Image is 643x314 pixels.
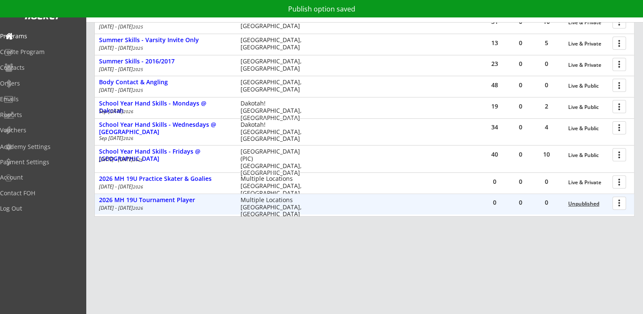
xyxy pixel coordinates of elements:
[99,46,229,51] div: [DATE] - [DATE]
[241,58,307,72] div: [GEOGRAPHIC_DATA], [GEOGRAPHIC_DATA]
[123,135,133,141] em: 2026
[99,175,232,183] div: 2026 MH 19U Practice Skater & Goalies
[482,19,507,25] div: 31
[99,148,232,163] div: School Year Hand Skills - Fridays @ [GEOGRAPHIC_DATA]
[508,179,533,185] div: 0
[133,157,143,163] em: 2026
[534,124,559,130] div: 4
[534,19,559,25] div: 10
[612,175,626,188] button: more_vert
[133,45,143,51] em: 2025
[508,82,533,88] div: 0
[241,100,307,121] div: Dakotah! [GEOGRAPHIC_DATA], [GEOGRAPHIC_DATA]
[241,148,307,177] div: [GEOGRAPHIC_DATA] (PIC) [GEOGRAPHIC_DATA], [GEOGRAPHIC_DATA]
[534,151,559,157] div: 10
[482,103,507,109] div: 19
[241,79,307,93] div: [GEOGRAPHIC_DATA], [GEOGRAPHIC_DATA]
[612,197,626,210] button: more_vert
[99,109,229,114] div: Sep [DATE]
[534,179,559,185] div: 0
[123,108,133,114] em: 2026
[241,175,307,197] div: Multiple Locations [GEOGRAPHIC_DATA], [GEOGRAPHIC_DATA]
[482,200,507,206] div: 0
[482,40,507,46] div: 13
[99,206,229,211] div: [DATE] - [DATE]
[99,197,232,204] div: 2026 MH 19U Tournament Player
[508,103,533,109] div: 0
[568,152,608,158] div: Live & Public
[534,103,559,109] div: 2
[241,121,307,143] div: Dakotah! [GEOGRAPHIC_DATA], [GEOGRAPHIC_DATA]
[241,37,307,51] div: [GEOGRAPHIC_DATA], [GEOGRAPHIC_DATA]
[612,121,626,134] button: more_vert
[568,62,608,68] div: Live & Private
[568,201,608,207] div: Unpublished
[568,126,608,131] div: Live & Public
[568,104,608,110] div: Live & Public
[99,79,232,86] div: Body Contact & Angling
[241,197,307,218] div: Multiple Locations [GEOGRAPHIC_DATA], [GEOGRAPHIC_DATA]
[99,88,229,93] div: [DATE] - [DATE]
[482,179,507,185] div: 0
[241,15,307,30] div: [GEOGRAPHIC_DATA], [GEOGRAPHIC_DATA]
[133,87,143,93] em: 2025
[133,66,143,72] em: 2025
[99,121,232,136] div: School Year Hand Skills - Wednesdays @ [GEOGRAPHIC_DATA]
[508,40,533,46] div: 0
[133,205,143,211] em: 2026
[568,20,608,26] div: Live & Private
[534,61,559,67] div: 0
[612,37,626,50] button: more_vert
[99,67,229,72] div: [DATE] - [DATE]
[508,200,533,206] div: 0
[99,37,232,44] div: Summer Skills - Varsity Invite Only
[534,200,559,206] div: 0
[133,184,143,190] em: 2026
[99,184,229,189] div: [DATE] - [DATE]
[612,79,626,92] button: more_vert
[612,100,626,113] button: more_vert
[568,180,608,186] div: Live & Private
[534,82,559,88] div: 0
[508,124,533,130] div: 0
[508,151,533,157] div: 0
[508,19,533,25] div: 0
[568,83,608,89] div: Live & Public
[568,41,608,47] div: Live & Private
[482,82,507,88] div: 48
[508,61,533,67] div: 0
[482,151,507,157] div: 40
[612,58,626,71] button: more_vert
[612,148,626,161] button: more_vert
[99,157,229,162] div: [DATE] - [DATE]
[482,61,507,67] div: 23
[99,58,232,65] div: Summer Skills - 2016/2017
[99,100,232,114] div: School Year Hand Skills - Mondays @ Dakotah
[99,136,229,141] div: Sep [DATE]
[534,40,559,46] div: 5
[99,24,229,29] div: [DATE] - [DATE]
[133,24,143,30] em: 2025
[482,124,507,130] div: 34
